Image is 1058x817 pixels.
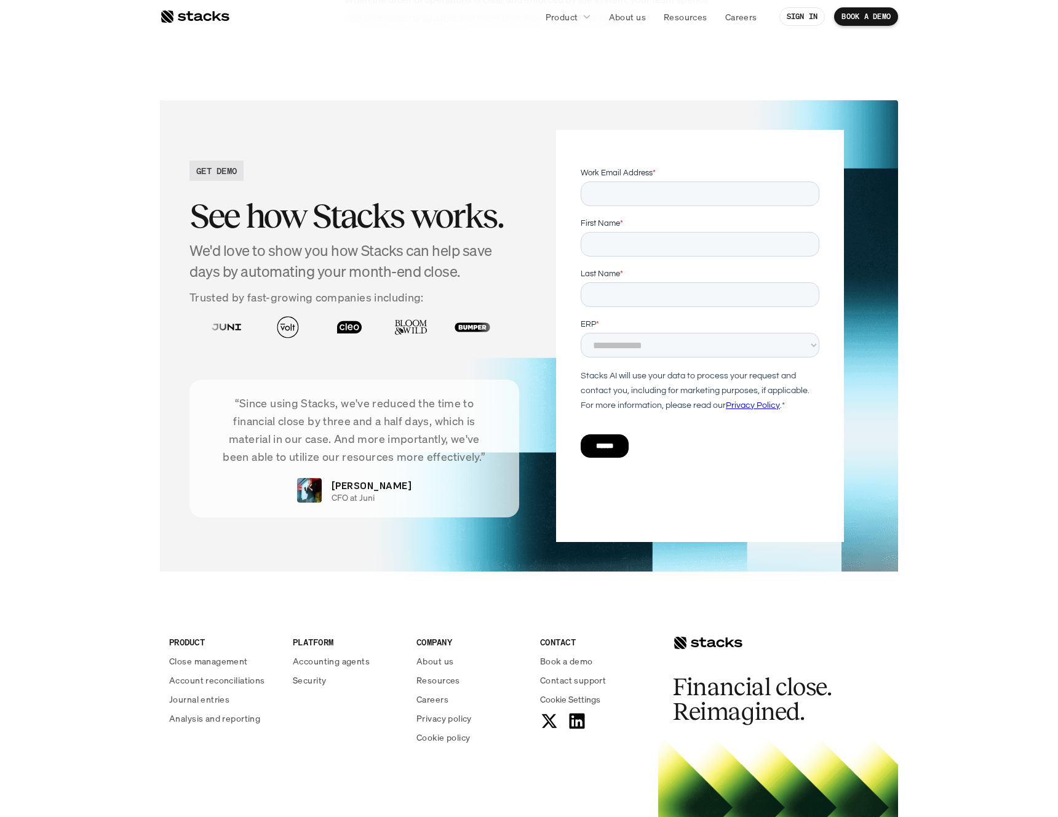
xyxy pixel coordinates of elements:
[169,636,278,648] p: PRODUCT
[293,655,370,668] p: Accounting agents
[540,655,649,668] a: Book a demo
[416,636,525,648] p: COMPANY
[169,655,278,668] a: Close management
[293,655,402,668] a: Accounting agents
[169,712,278,725] a: Analysis and reporting
[416,712,525,725] a: Privacy policy
[416,712,472,725] p: Privacy policy
[293,674,326,687] p: Security
[169,693,229,706] p: Journal entries
[725,10,757,23] p: Careers
[332,493,375,503] p: CFO at Juni
[581,167,819,479] iframe: Form 0
[196,164,237,177] h2: GET DEMO
[189,241,519,282] h4: We'd love to show you how Stacks can help save days by automating your month-end close.
[416,693,448,706] p: Careers
[416,731,470,744] p: Cookie policy
[332,478,412,493] p: [PERSON_NAME]
[169,674,265,687] p: Account reconciliations
[841,12,891,21] p: BOOK A DEMO
[787,12,818,21] p: SIGN IN
[540,636,649,648] p: CONTACT
[540,693,600,706] span: Cookie Settings
[540,693,600,706] button: Cookie Trigger
[656,6,715,28] a: Resources
[189,289,519,306] p: Trusted by fast-growing companies including:
[546,10,578,23] p: Product
[416,693,525,706] a: Careers
[416,655,453,668] p: About us
[664,10,707,23] p: Resources
[673,675,857,724] h2: Financial close. Reimagined.
[169,712,260,725] p: Analysis and reporting
[834,7,898,26] a: BOOK A DEMO
[416,731,525,744] a: Cookie policy
[779,7,825,26] a: SIGN IN
[540,674,606,687] p: Contact support
[293,674,402,687] a: Security
[718,6,765,28] a: Careers
[169,693,278,706] a: Journal entries
[189,197,519,235] h2: See how Stacks works.
[169,655,248,668] p: Close management
[609,10,646,23] p: About us
[293,636,402,648] p: PLATFORM
[416,674,460,687] p: Resources
[540,674,649,687] a: Contact support
[416,674,525,687] a: Resources
[416,655,525,668] a: About us
[602,6,653,28] a: About us
[169,674,278,687] a: Account reconciliations
[540,655,593,668] p: Book a demo
[208,394,501,465] p: “Since using Stacks, we've reduced the time to financial close by three and a half days, which is...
